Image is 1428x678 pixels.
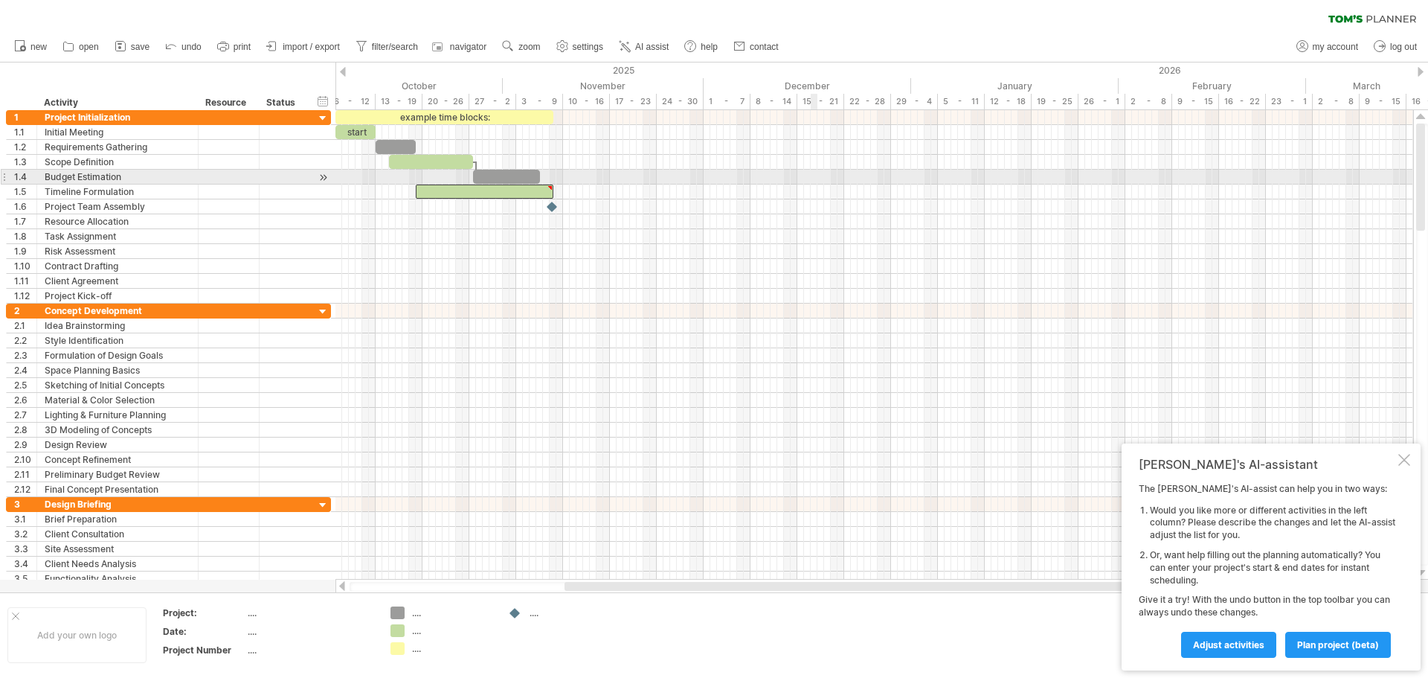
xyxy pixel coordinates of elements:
[163,607,245,619] div: Project:
[938,94,985,109] div: 5 - 11
[1139,457,1395,472] div: [PERSON_NAME]'s AI-assistant
[45,423,190,437] div: 3D Modeling of Concepts
[45,557,190,571] div: Client Needs Analysis
[59,37,103,57] a: open
[213,37,255,57] a: print
[1219,94,1266,109] div: 16 - 22
[263,37,344,57] a: import / export
[503,78,704,94] div: November 2025
[111,37,154,57] a: save
[45,214,190,228] div: Resource Allocation
[610,94,657,109] div: 17 - 23
[14,289,36,303] div: 1.12
[161,37,206,57] a: undo
[891,94,938,109] div: 29 - 4
[14,170,36,184] div: 1.4
[14,185,36,199] div: 1.5
[30,42,47,52] span: new
[1125,94,1172,109] div: 2 - 8
[14,244,36,258] div: 1.9
[14,452,36,467] div: 2.10
[14,393,36,407] div: 2.6
[14,542,36,556] div: 3.3
[657,94,704,109] div: 24 - 30
[163,625,245,638] div: Date:
[553,37,608,57] a: settings
[14,572,36,586] div: 3.5
[14,408,36,422] div: 2.7
[45,229,190,243] div: Task Assignment
[45,125,190,139] div: Initial Meeting
[14,378,36,392] div: 2.5
[45,304,190,318] div: Concept Development
[283,42,340,52] span: import / export
[14,125,36,139] div: 1.1
[234,42,251,52] span: print
[205,95,251,110] div: Resource
[45,572,190,586] div: Functionality Analysis
[45,378,190,392] div: Sketching of Initial Concepts
[1297,639,1379,650] span: plan project (beta)
[45,542,190,556] div: Site Assessment
[14,155,36,169] div: 1.3
[45,289,190,303] div: Project Kick-off
[573,42,603,52] span: settings
[335,110,553,124] div: example time blocks:
[14,319,36,333] div: 2.1
[181,42,202,52] span: undo
[1313,94,1360,109] div: 2 - 8
[14,214,36,228] div: 1.7
[14,363,36,377] div: 2.4
[1078,94,1125,109] div: 26 - 1
[516,94,563,109] div: 3 - 9
[1150,505,1395,542] li: Would you like more or different activities in the left column? Please describe the changes and l...
[518,42,540,52] span: zoom
[45,348,190,362] div: Formulation of Design Goals
[1293,37,1363,57] a: my account
[681,37,722,57] a: help
[1119,78,1306,94] div: February 2026
[1032,94,1078,109] div: 19 - 25
[372,42,418,52] span: filter/search
[844,94,891,109] div: 22 - 28
[163,644,245,656] div: Project Number
[45,170,190,184] div: Budget Estimation
[704,78,911,94] div: December 2025
[45,527,190,541] div: Client Consultation
[985,94,1032,109] div: 12 - 18
[14,229,36,243] div: 1.8
[248,644,373,656] div: ....
[1266,94,1313,109] div: 23 - 1
[750,94,797,109] div: 8 - 14
[14,140,36,154] div: 1.2
[45,244,190,258] div: Risk Assessment
[45,319,190,333] div: Idea Brainstorming
[14,259,36,273] div: 1.10
[45,185,190,199] div: Timeline Formulation
[430,37,491,57] a: navigator
[1172,94,1219,109] div: 9 - 15
[730,37,783,57] a: contact
[45,363,190,377] div: Space Planning Basics
[530,607,611,619] div: ....
[498,37,544,57] a: zoom
[45,274,190,288] div: Client Agreement
[563,94,610,109] div: 10 - 16
[469,94,516,109] div: 27 - 2
[911,78,1119,94] div: January 2026
[14,527,36,541] div: 3.2
[45,452,190,467] div: Concept Refinement
[329,94,376,109] div: 6 - 12
[1313,42,1358,52] span: my account
[1370,37,1421,57] a: log out
[45,393,190,407] div: Material & Color Selection
[1360,94,1406,109] div: 9 - 15
[335,125,376,139] div: start
[45,140,190,154] div: Requirements Gathering
[14,110,36,124] div: 1
[7,607,147,663] div: Add your own logo
[14,438,36,452] div: 2.9
[14,482,36,496] div: 2.12
[14,348,36,362] div: 2.3
[14,304,36,318] div: 2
